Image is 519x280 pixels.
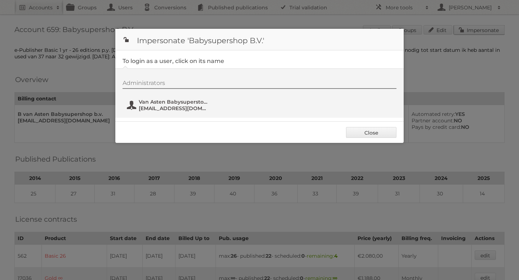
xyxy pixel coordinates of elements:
a: Close [346,127,396,138]
div: Administrators [123,80,396,89]
h1: Impersonate 'Babysupershop B.V.' [115,29,404,50]
legend: To login as a user, click on its name [123,58,224,64]
span: [EMAIL_ADDRESS][DOMAIN_NAME] [139,105,209,112]
button: Van Asten Babysuperstore [EMAIL_ADDRESS][DOMAIN_NAME] [126,98,211,112]
span: Van Asten Babysuperstore [139,99,209,105]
